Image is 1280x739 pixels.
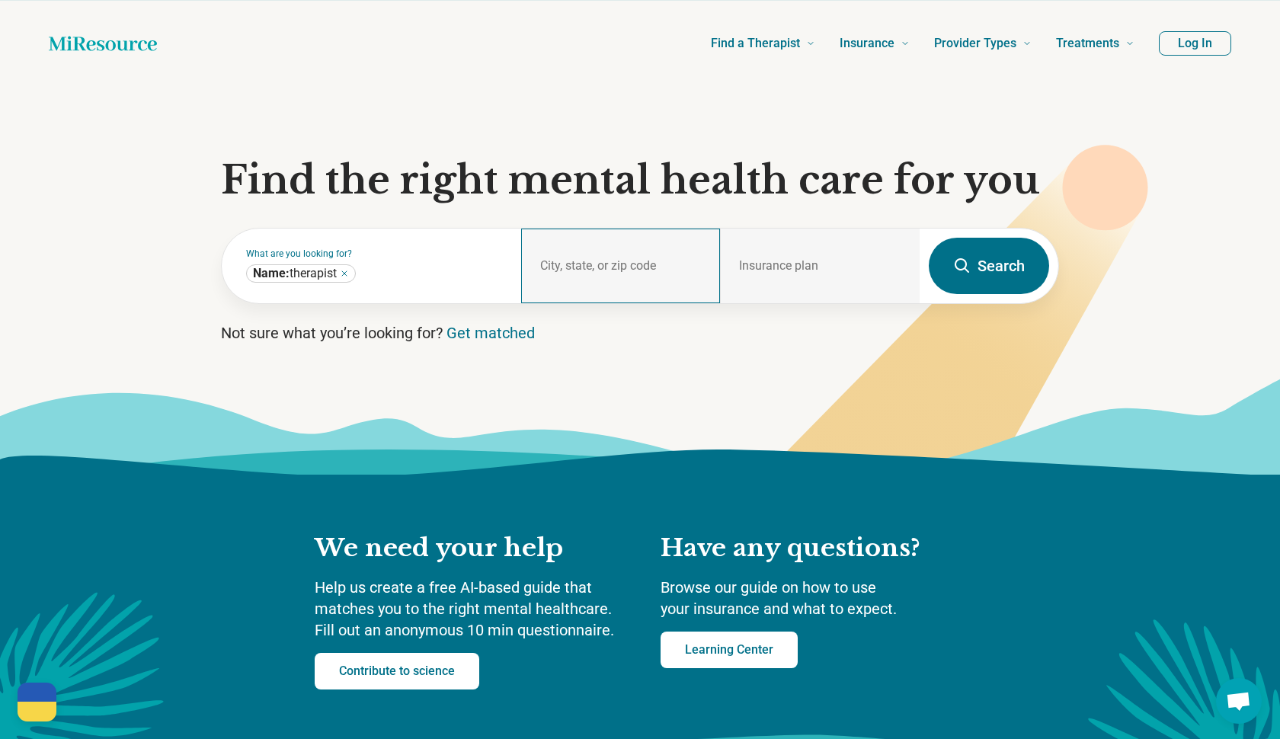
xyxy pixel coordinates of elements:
[661,632,798,668] a: Learning Center
[1216,678,1262,724] div: Open chat
[929,238,1049,294] button: Search
[1056,33,1119,54] span: Treatments
[315,653,479,689] a: Contribute to science
[1159,31,1231,56] button: Log In
[221,322,1059,344] p: Not sure what you’re looking for?
[246,249,503,258] label: What are you looking for?
[661,533,965,565] h2: Have any questions?
[661,577,965,619] p: Browse our guide on how to use your insurance and what to expect.
[49,28,157,59] a: Home page
[840,13,910,74] a: Insurance
[340,269,349,278] button: therapist
[315,533,630,565] h2: We need your help
[253,266,290,280] span: Name:
[221,158,1059,203] h1: Find the right mental health care for you
[934,33,1016,54] span: Provider Types
[840,33,894,54] span: Insurance
[711,13,815,74] a: Find a Therapist
[315,577,630,641] p: Help us create a free AI-based guide that matches you to the right mental healthcare. Fill out an...
[711,33,800,54] span: Find a Therapist
[934,13,1032,74] a: Provider Types
[446,324,535,342] a: Get matched
[246,264,356,283] div: therapist
[253,266,337,281] span: therapist
[1056,13,1134,74] a: Treatments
